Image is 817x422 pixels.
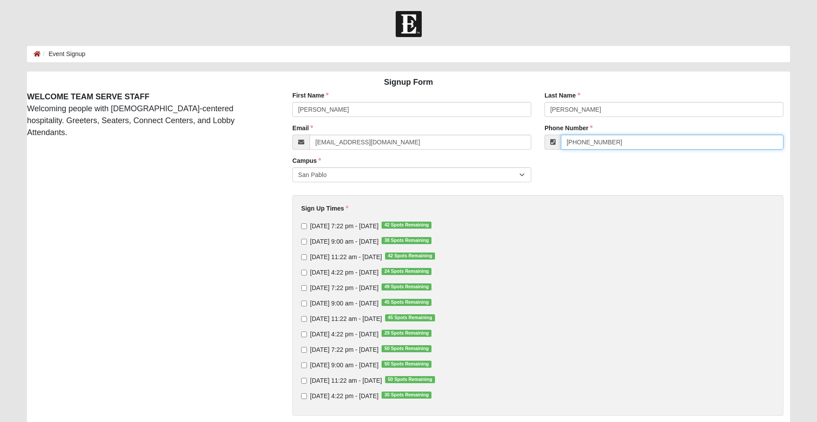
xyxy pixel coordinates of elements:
span: [DATE] 11:22 am - [DATE] [310,377,382,384]
span: [DATE] 4:22 pm - [DATE] [310,331,378,338]
input: [DATE] 4:22 pm - [DATE]29 Spots Remaining [301,332,307,337]
span: 30 Spots Remaining [382,392,431,399]
label: First Name [292,91,329,100]
span: [DATE] 7:22 pm - [DATE] [310,222,378,230]
img: Church of Eleven22 Logo [396,11,422,37]
span: 50 Spots Remaining [382,361,431,368]
input: [DATE] 9:00 am - [DATE]45 Spots Remaining [301,301,307,306]
span: 45 Spots Remaining [382,299,431,306]
label: Phone Number [545,124,593,132]
input: [DATE] 4:22 pm - [DATE]24 Spots Remaining [301,270,307,275]
span: [DATE] 4:22 pm - [DATE] [310,392,378,399]
input: [DATE] 7:22 pm - [DATE]42 Spots Remaining [301,223,307,229]
input: [DATE] 4:22 pm - [DATE]30 Spots Remaining [301,393,307,399]
span: 24 Spots Remaining [382,268,431,275]
input: [DATE] 11:22 am - [DATE]42 Spots Remaining [301,254,307,260]
label: Campus [292,156,321,165]
div: Welcoming people with [DEMOGRAPHIC_DATA]-centered hospitality. Greeters, Seaters, Connect Centers... [20,91,279,139]
input: [DATE] 9:00 am - [DATE]50 Spots Remaining [301,362,307,368]
span: [DATE] 9:00 am - [DATE] [310,238,378,245]
label: Sign Up Times [301,204,348,213]
span: 38 Spots Remaining [382,237,431,244]
span: [DATE] 7:22 pm - [DATE] [310,346,378,353]
span: 42 Spots Remaining [385,252,435,260]
input: [DATE] 7:22 pm - [DATE]50 Spots Remaining [301,347,307,353]
input: [DATE] 11:22 am - [DATE]50 Spots Remaining [301,378,307,384]
span: 42 Spots Remaining [382,222,431,229]
span: [DATE] 9:00 am - [DATE] [310,300,378,307]
span: [DATE] 11:22 am - [DATE] [310,253,382,260]
span: [DATE] 4:22 pm - [DATE] [310,269,378,276]
label: Email [292,124,313,132]
input: [DATE] 9:00 am - [DATE]38 Spots Remaining [301,239,307,245]
input: [DATE] 7:22 pm - [DATE]49 Spots Remaining [301,285,307,291]
span: 50 Spots Remaining [382,345,431,352]
span: 45 Spots Remaining [385,314,435,321]
span: 50 Spots Remaining [385,376,435,383]
span: 49 Spots Remaining [382,283,431,290]
span: 29 Spots Remaining [382,330,431,337]
strong: WELCOME TEAM SERVE STAFF [27,92,149,101]
span: [DATE] 9:00 am - [DATE] [310,362,378,369]
label: Last Name [545,91,580,100]
span: [DATE] 11:22 am - [DATE] [310,315,382,322]
span: [DATE] 7:22 pm - [DATE] [310,284,378,291]
input: [DATE] 11:22 am - [DATE]45 Spots Remaining [301,316,307,322]
h4: Signup Form [27,78,790,87]
li: Event Signup [41,49,85,59]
